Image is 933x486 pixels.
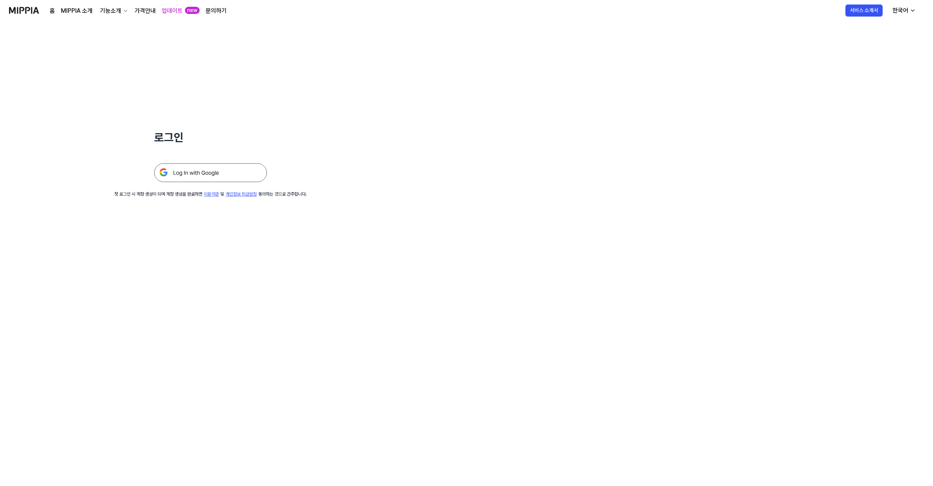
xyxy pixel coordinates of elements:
button: 서비스 소개서 [845,5,883,17]
a: MIPPIA 소개 [61,6,92,15]
h1: 로그인 [154,129,267,145]
a: 홈 [50,6,55,15]
div: 첫 로그인 시 계정 생성이 되며 계정 생성을 완료하면 및 동의하는 것으로 간주합니다. [114,191,307,197]
a: 문의하기 [206,6,227,15]
a: 이용약관 [204,191,219,197]
img: 구글 로그인 버튼 [154,163,267,182]
a: 가격안내 [135,6,156,15]
button: 기능소개 [98,6,129,15]
div: new [185,7,200,14]
div: 기능소개 [98,6,123,15]
button: 한국어 [886,3,920,18]
a: 업데이트 [162,6,183,15]
a: 개인정보 취급방침 [226,191,257,197]
div: 한국어 [891,6,910,15]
